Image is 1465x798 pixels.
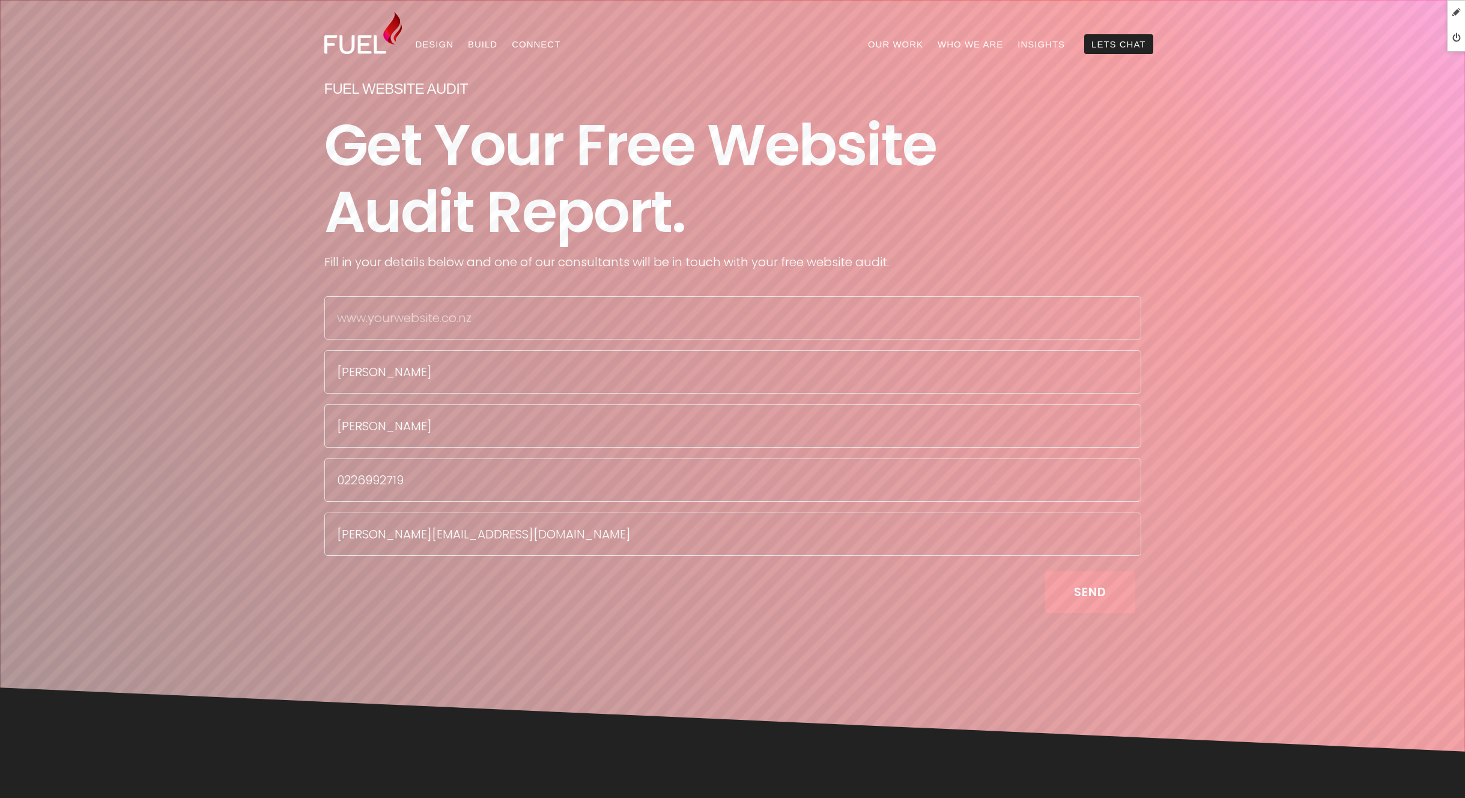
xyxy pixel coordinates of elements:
a: Design [408,34,461,54]
a: Connect [505,34,568,54]
a: Lets Chat [1084,34,1153,54]
a: Who We Are [930,34,1010,54]
a: Insights [1010,34,1072,54]
a: Our Work [861,34,930,54]
a: Build [461,34,505,54]
img: Fuel Design Ltd - Website design and development company in North Shore, Auckland [324,12,402,54]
